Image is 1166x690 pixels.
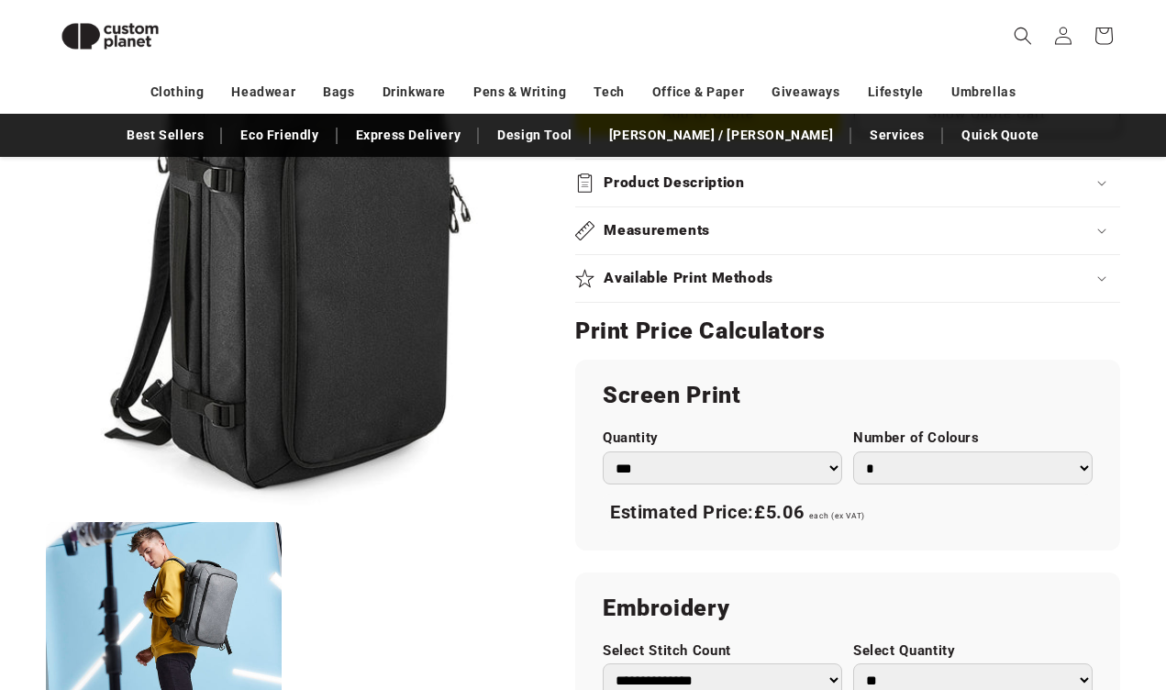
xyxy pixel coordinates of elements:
[575,317,1120,346] h2: Print Price Calculators
[575,160,1120,206] summary: Product Description
[231,76,295,108] a: Headwear
[473,76,566,108] a: Pens & Writing
[594,76,624,108] a: Tech
[150,76,205,108] a: Clothing
[603,594,1093,623] h2: Embroidery
[117,119,213,151] a: Best Sellers
[231,119,328,151] a: Eco Friendly
[652,76,744,108] a: Office & Paper
[488,119,582,151] a: Design Tool
[809,511,865,520] span: each (ex VAT)
[600,119,842,151] a: [PERSON_NAME] / [PERSON_NAME]
[604,269,773,288] h2: Available Print Methods
[383,76,446,108] a: Drinkware
[1003,16,1043,56] summary: Search
[951,76,1016,108] a: Umbrellas
[861,119,934,151] a: Services
[851,492,1166,690] iframe: Chat Widget
[853,429,1093,447] label: Number of Colours
[868,76,924,108] a: Lifestyle
[603,381,1093,410] h2: Screen Print
[603,494,1093,532] div: Estimated Price:
[754,501,804,523] span: £5.06
[603,429,842,447] label: Quantity
[575,207,1120,254] summary: Measurements
[323,76,354,108] a: Bags
[46,7,174,65] img: Custom Planet
[952,119,1049,151] a: Quick Quote
[604,221,710,240] h2: Measurements
[603,642,842,660] label: Select Stitch Count
[772,76,839,108] a: Giveaways
[604,173,744,193] h2: Product Description
[575,255,1120,302] summary: Available Print Methods
[347,119,471,151] a: Express Delivery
